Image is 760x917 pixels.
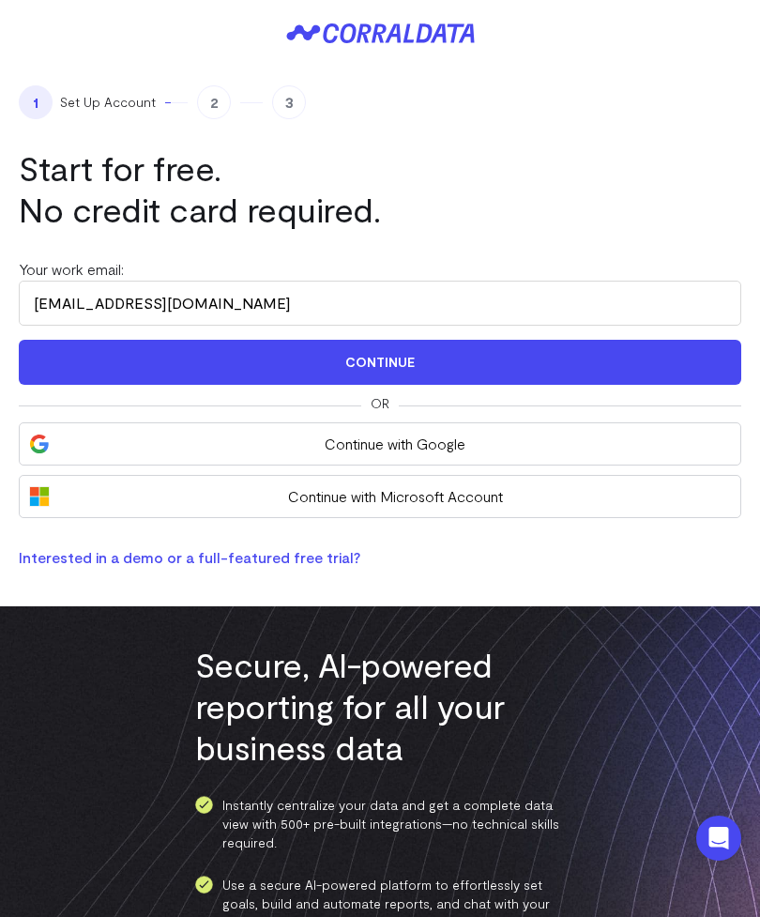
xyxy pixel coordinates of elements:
[19,147,741,230] h1: Start for free. No credit card required.
[19,548,360,566] a: Interested in a demo or a full-featured free trial?
[19,475,741,518] button: Continue with Microsoft Account
[195,796,566,852] li: Instantly centralize your data and get a complete data view with 500+ pre-built integrations—no t...
[60,485,731,508] span: Continue with Microsoft Account
[272,85,306,119] span: 3
[696,816,741,861] div: Open Intercom Messenger
[60,433,731,455] span: Continue with Google
[19,422,741,466] button: Continue with Google
[60,93,156,112] span: Set Up Account
[371,394,389,413] span: Or
[19,281,741,326] input: Enter your work email address
[19,340,741,385] button: Continue
[195,644,566,768] h3: Secure, AI-powered reporting for all your business data
[197,85,231,119] span: 2
[19,260,124,278] label: Your work email:
[19,85,53,119] span: 1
